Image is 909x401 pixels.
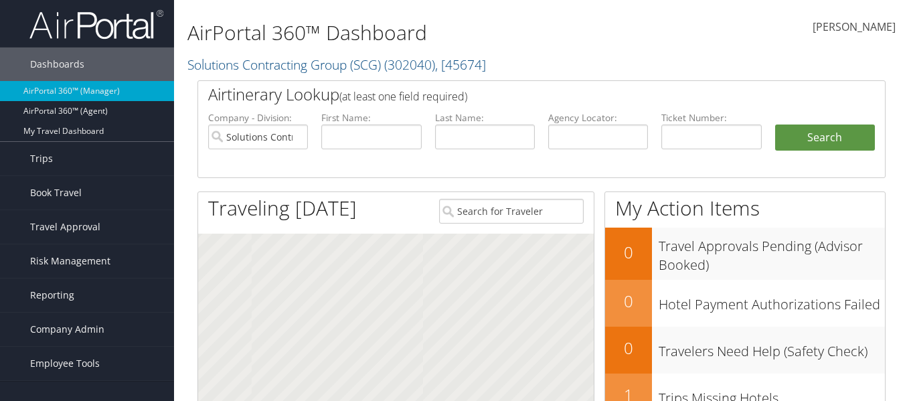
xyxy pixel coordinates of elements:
[208,194,357,222] h1: Traveling [DATE]
[605,280,885,327] a: 0Hotel Payment Authorizations Failed
[30,210,100,244] span: Travel Approval
[187,56,486,74] a: Solutions Contracting Group (SCG)
[605,327,885,374] a: 0Travelers Need Help (Safety Check)
[659,335,885,361] h3: Travelers Need Help (Safety Check)
[605,241,652,264] h2: 0
[30,313,104,346] span: Company Admin
[30,142,53,175] span: Trips
[605,194,885,222] h1: My Action Items
[30,347,100,380] span: Employee Tools
[439,199,584,224] input: Search for Traveler
[605,337,652,359] h2: 0
[321,111,421,125] label: First Name:
[339,89,467,104] span: (at least one field required)
[605,228,885,279] a: 0Travel Approvals Pending (Advisor Booked)
[435,111,535,125] label: Last Name:
[30,244,110,278] span: Risk Management
[813,19,896,34] span: [PERSON_NAME]
[605,290,652,313] h2: 0
[775,125,875,151] button: Search
[187,19,659,47] h1: AirPortal 360™ Dashboard
[30,278,74,312] span: Reporting
[30,48,84,81] span: Dashboards
[30,176,82,210] span: Book Travel
[384,56,435,74] span: ( 302040 )
[208,111,308,125] label: Company - Division:
[659,289,885,314] h3: Hotel Payment Authorizations Failed
[435,56,486,74] span: , [ 45674 ]
[661,111,761,125] label: Ticket Number:
[813,7,896,48] a: [PERSON_NAME]
[659,230,885,274] h3: Travel Approvals Pending (Advisor Booked)
[29,9,163,40] img: airportal-logo.png
[548,111,648,125] label: Agency Locator:
[208,83,818,106] h2: Airtinerary Lookup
